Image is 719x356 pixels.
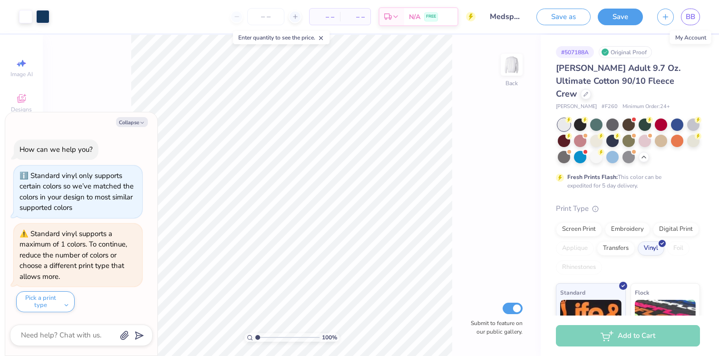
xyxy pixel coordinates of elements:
[556,260,602,275] div: Rhinestones
[116,117,148,127] button: Collapse
[556,203,700,214] div: Print Type
[483,7,529,26] input: Untitled Design
[635,287,649,297] span: Flock
[19,145,93,154] div: How can we help you?
[505,79,518,88] div: Back
[622,103,670,111] span: Minimum Order: 24 +
[686,11,695,22] span: BB
[11,106,32,113] span: Designs
[19,171,134,213] div: Standard vinyl only supports certain colors so we’ve matched the colors in your design to most si...
[567,173,684,190] div: This color can be expedited for 5 day delivery.
[597,241,635,256] div: Transfers
[602,103,618,111] span: # F260
[315,12,334,22] span: – –
[426,13,436,20] span: FREE
[19,229,127,281] div: Standard vinyl supports a maximum of 1 colors. To continue, reduce the number of colors or choose...
[556,46,594,58] div: # 507188A
[247,8,284,25] input: – –
[681,9,700,25] a: BB
[556,62,680,99] span: [PERSON_NAME] Adult 9.7 Oz. Ultimate Cotton 90/10 Fleece Crew
[635,300,696,347] img: Flock
[605,222,650,237] div: Embroidery
[556,103,597,111] span: [PERSON_NAME]
[502,55,521,74] img: Back
[536,9,591,25] button: Save as
[556,222,602,237] div: Screen Print
[233,31,330,44] div: Enter quantity to see the price.
[670,31,711,44] div: My Account
[16,291,75,312] button: Pick a print type
[598,9,643,25] button: Save
[560,300,622,347] img: Standard
[667,241,690,256] div: Foil
[322,333,337,342] span: 100 %
[466,319,523,336] label: Submit to feature on our public gallery.
[409,12,420,22] span: N/A
[556,241,594,256] div: Applique
[567,173,618,181] strong: Fresh Prints Flash:
[560,287,585,297] span: Standard
[346,12,365,22] span: – –
[10,70,33,78] span: Image AI
[653,222,699,237] div: Digital Print
[599,46,652,58] div: Original Proof
[638,241,664,256] div: Vinyl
